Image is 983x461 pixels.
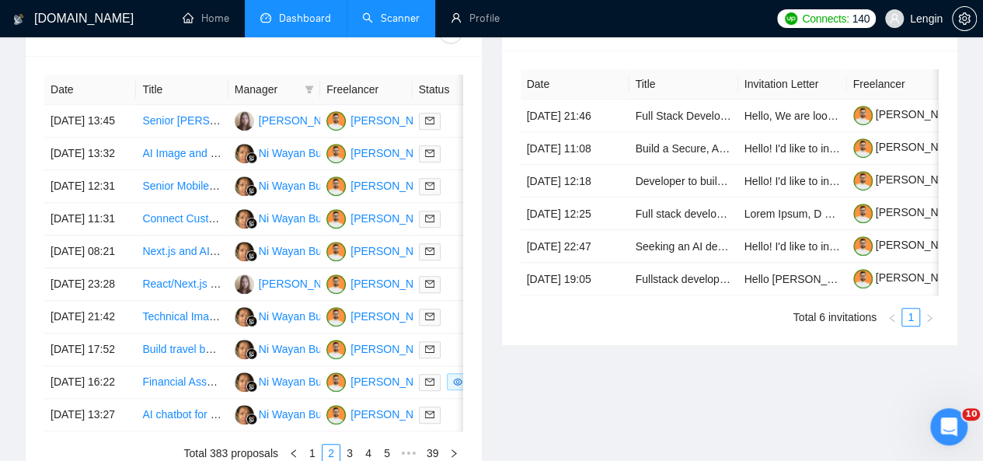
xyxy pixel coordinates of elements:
[326,340,346,359] img: TM
[419,81,483,98] span: Status
[246,316,257,327] img: gigradar-bm.png
[952,12,977,25] a: setting
[350,308,440,325] div: [PERSON_NAME]
[802,10,849,27] span: Connects:
[453,377,462,386] span: eye
[629,132,738,165] td: Build a Secure, AI-Powered Consumer Platform - Full Stack Engineer (Fixed-Price $25k+)
[142,180,423,192] a: Senior Mobile App Engineer for Healthcare Telehealth App
[350,341,440,358] div: [PERSON_NAME]
[326,407,440,420] a: TM[PERSON_NAME]
[326,342,440,354] a: TM[PERSON_NAME]
[136,203,228,236] td: Connect Custom GPT to Website Using OpenAI API
[629,69,738,100] th: Title
[260,12,271,23] span: dashboard
[350,406,440,423] div: [PERSON_NAME]
[521,263,629,295] td: [DATE] 19:05
[521,165,629,197] td: [DATE] 12:18
[362,12,420,25] a: searchScanner
[142,343,361,355] a: Build travel based website (desktop + mobile)
[847,69,956,100] th: Freelancer
[44,75,136,105] th: Date
[425,279,434,288] span: mail
[738,69,847,100] th: Invitation Letter
[136,105,228,138] td: Senior MERN Stack Developer
[235,375,346,387] a: NWNi Wayan Budiarti
[235,340,254,359] img: NW
[136,301,228,334] td: Technical Image Database Access for Flyer Creation
[350,145,440,162] div: [PERSON_NAME]
[326,309,440,322] a: TM[PERSON_NAME]
[136,138,228,170] td: AI Image and Video Generation Developer
[44,268,136,301] td: [DATE] 23:28
[246,185,257,196] img: gigradar-bm.png
[887,313,897,323] span: left
[289,449,298,458] span: left
[629,100,738,132] td: Full Stack Developer with React and Nest.js
[853,271,965,284] a: [PERSON_NAME]
[350,210,440,227] div: [PERSON_NAME]
[235,274,254,294] img: NB
[136,366,228,399] td: Financial Assessment Tool Development
[136,170,228,203] td: Senior Mobile App Engineer for Healthcare Telehealth App
[235,407,346,420] a: NWNi Wayan Budiarti
[13,7,24,32] img: logo
[636,208,733,220] a: Full stack developer
[326,111,346,131] img: TM
[246,348,257,359] img: gigradar-bm.png
[326,146,440,159] a: TM[PERSON_NAME]
[425,214,434,223] span: mail
[326,114,440,126] a: TM[PERSON_NAME]
[44,236,136,268] td: [DATE] 08:21
[246,152,257,163] img: gigradar-bm.png
[883,308,901,327] button: left
[235,211,346,224] a: NWNi Wayan Budiarti
[142,147,347,159] a: AI Image and Video Generation Developer
[350,275,440,292] div: [PERSON_NAME]
[853,108,965,120] a: [PERSON_NAME]
[901,308,920,327] li: 1
[883,308,901,327] li: Previous Page
[350,177,440,194] div: [PERSON_NAME]
[183,12,229,25] a: homeHome
[44,334,136,366] td: [DATE] 17:52
[853,204,873,223] img: c1NLmzrk-0pBZjOo1nLSJnOz0itNHKTdmMHAt8VIsLFzaWqqsJDJtcFyV3OYvrqgu3
[521,230,629,263] td: [DATE] 22:47
[44,138,136,170] td: [DATE] 13:32
[136,268,228,301] td: React/Next.js Developer for AI-Assisted Web App (Cursor + Claude Mentorship)
[326,307,346,327] img: TM
[853,206,965,218] a: [PERSON_NAME]
[853,106,873,125] img: c1NLmzrk-0pBZjOo1nLSJnOz0itNHKTdmMHAt8VIsLFzaWqqsJDJtcFyV3OYvrqgu3
[920,308,939,327] li: Next Page
[259,243,346,260] div: Ni Wayan Budiarti
[136,399,228,431] td: AI chatbot for an eCommerce web shop
[925,313,934,323] span: right
[235,372,254,392] img: NW
[636,273,950,285] a: Fullstack developer for complete vacation rental booking platform
[853,138,873,158] img: c1NLmzrk-0pBZjOo1nLSJnOz0itNHKTdmMHAt8VIsLFzaWqqsJDJtcFyV3OYvrqgu3
[853,173,965,186] a: [PERSON_NAME]
[279,12,331,25] span: Dashboard
[259,275,348,292] div: [PERSON_NAME]
[425,148,434,158] span: mail
[853,239,965,251] a: [PERSON_NAME]
[889,13,900,24] span: user
[326,277,440,289] a: TM[PERSON_NAME]
[521,197,629,230] td: [DATE] 12:25
[44,399,136,431] td: [DATE] 13:27
[44,105,136,138] td: [DATE] 13:45
[305,85,314,94] span: filter
[521,100,629,132] td: [DATE] 21:46
[425,410,434,419] span: mail
[952,6,977,31] button: setting
[259,341,346,358] div: Ni Wayan Budiarti
[785,12,797,25] img: upwork-logo.png
[326,209,346,229] img: TM
[136,236,228,268] td: Next.js and AI Developer for Real-Time Chat Demo
[259,177,346,194] div: Ni Wayan Budiarti
[142,245,389,257] a: Next.js and AI Developer for Real-Time Chat Demo
[326,211,440,224] a: TM[PERSON_NAME]
[235,81,298,98] span: Manager
[320,75,412,105] th: Freelancer
[326,179,440,191] a: TM[PERSON_NAME]
[235,307,254,327] img: NW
